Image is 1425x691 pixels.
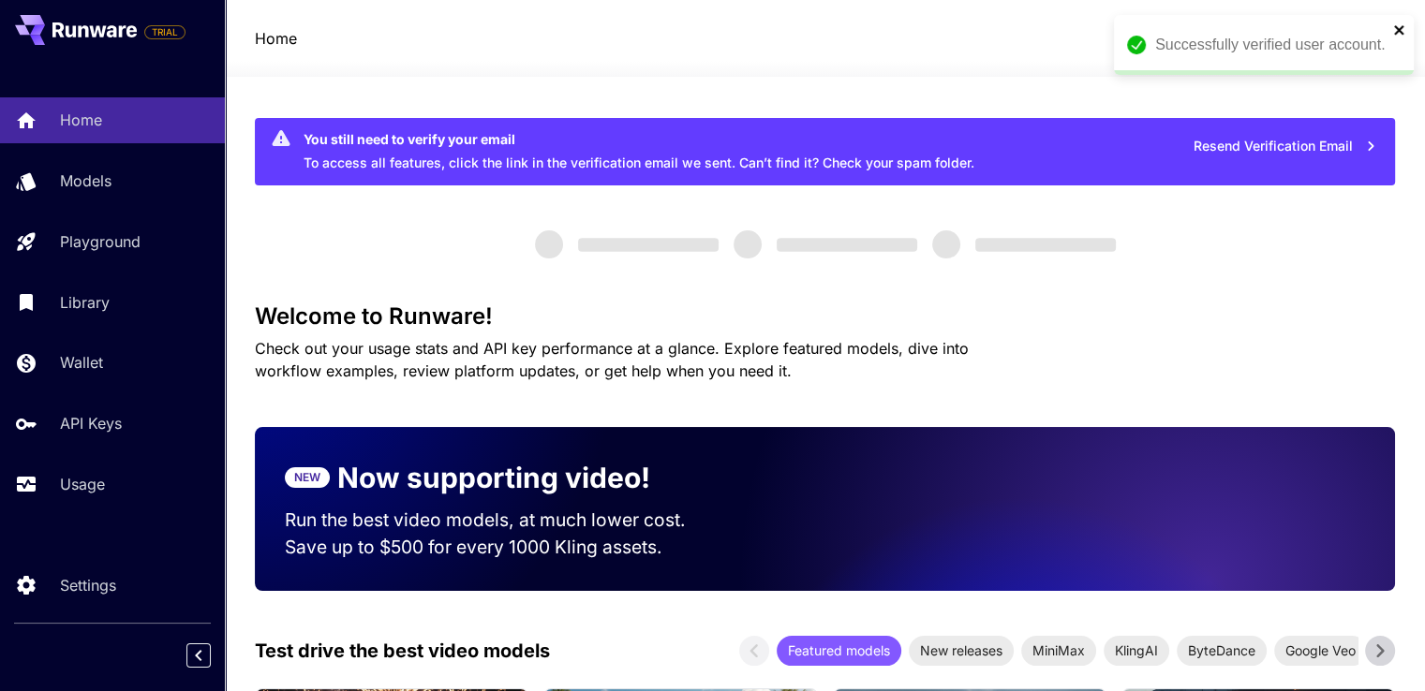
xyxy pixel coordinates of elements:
[294,469,320,486] p: NEW
[200,639,225,672] div: Collapse sidebar
[1155,34,1388,56] div: Successfully verified user account.
[60,574,116,596] p: Settings
[1183,127,1388,166] button: Resend Verification Email
[1177,636,1267,666] div: ByteDance
[1104,636,1169,666] div: KlingAI
[1104,640,1169,660] span: KlingAI
[285,507,721,534] p: Run the best video models, at much lower cost.
[1274,640,1367,660] span: Google Veo
[777,640,901,660] span: Featured models
[1393,22,1406,37] button: close
[60,230,141,253] p: Playground
[909,636,1014,666] div: New releases
[304,124,974,180] div: To access all features, click the link in the verification email we sent. Can’t find it? Check yo...
[285,534,721,561] p: Save up to $500 for every 1000 Kling assets.
[186,643,211,668] button: Collapse sidebar
[60,291,110,314] p: Library
[60,169,111,192] p: Models
[1021,640,1096,660] span: MiniMax
[255,27,297,50] a: Home
[144,21,186,43] span: Add your payment card to enable full platform functionality.
[909,640,1014,660] span: New releases
[255,27,297,50] nav: breadcrumb
[304,129,974,149] div: You still need to verify your email
[255,637,550,665] p: Test drive the best video models
[60,109,102,131] p: Home
[1021,636,1096,666] div: MiniMax
[337,457,650,499] p: Now supporting video!
[777,636,901,666] div: Featured models
[60,473,105,495] p: Usage
[60,351,103,374] p: Wallet
[255,303,1395,330] h3: Welcome to Runware!
[60,412,122,434] p: API Keys
[1274,636,1367,666] div: Google Veo
[145,25,185,39] span: TRIAL
[255,339,969,380] span: Check out your usage stats and API key performance at a glance. Explore featured models, dive int...
[1177,640,1267,660] span: ByteDance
